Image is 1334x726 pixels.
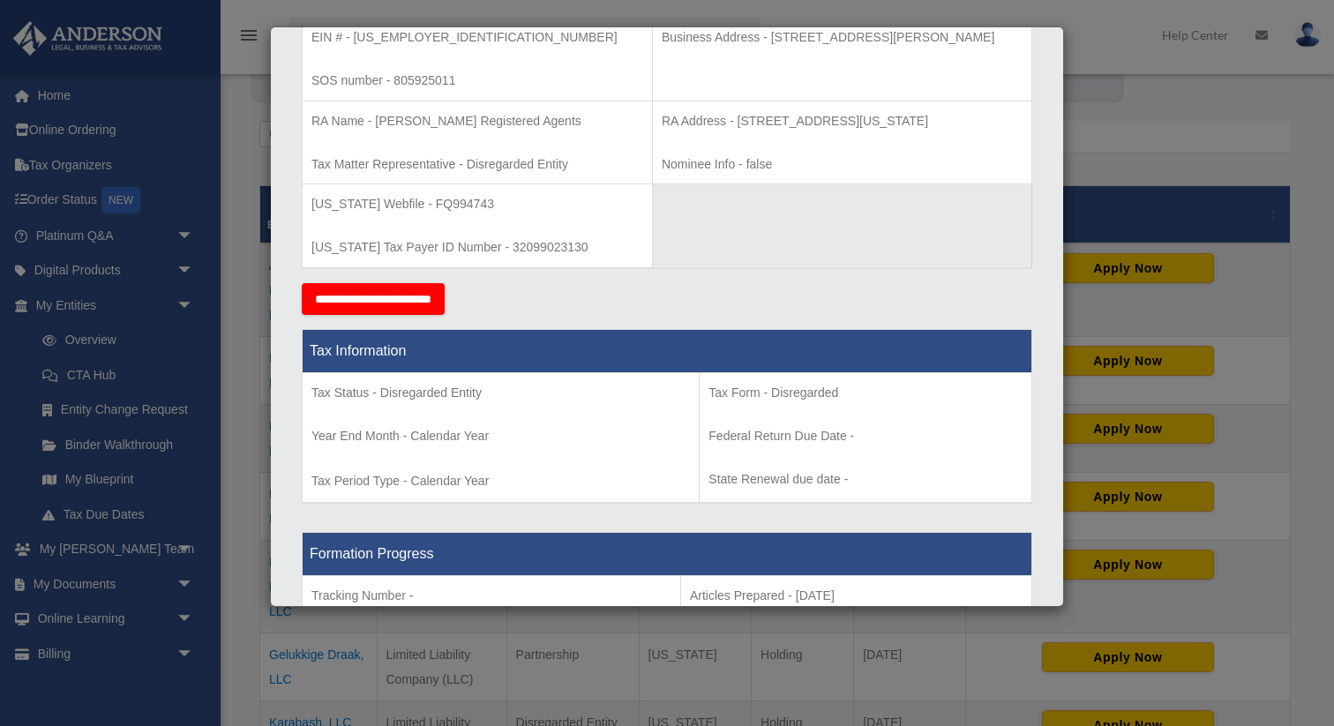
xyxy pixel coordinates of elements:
[708,425,1023,447] p: Federal Return Due Date -
[662,26,1023,49] p: Business Address - [STREET_ADDRESS][PERSON_NAME]
[311,26,643,49] p: EIN # - [US_EMPLOYER_IDENTIFICATION_NUMBER]
[311,153,643,176] p: Tax Matter Representative - Disregarded Entity
[690,585,1023,607] p: Articles Prepared - [DATE]
[311,193,643,215] p: [US_STATE] Webfile - FQ994743
[311,70,643,92] p: SOS number - 805925011
[303,329,1032,372] th: Tax Information
[303,532,1032,575] th: Formation Progress
[311,110,643,132] p: RA Name - [PERSON_NAME] Registered Agents
[662,110,1023,132] p: RA Address - [STREET_ADDRESS][US_STATE]
[311,382,690,404] p: Tax Status - Disregarded Entity
[311,585,671,607] p: Tracking Number -
[708,382,1023,404] p: Tax Form - Disregarded
[708,468,1023,490] p: State Renewal due date -
[311,236,643,258] p: [US_STATE] Tax Payer ID Number - 32099023130
[303,372,700,503] td: Tax Period Type - Calendar Year
[662,153,1023,176] p: Nominee Info - false
[311,425,690,447] p: Year End Month - Calendar Year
